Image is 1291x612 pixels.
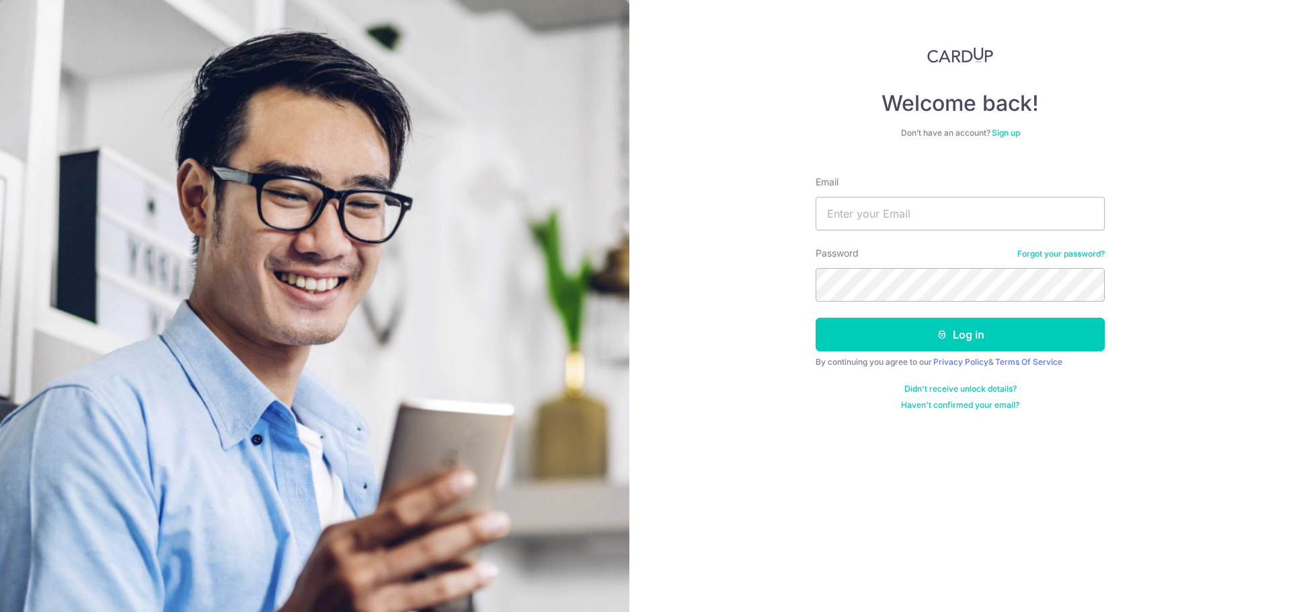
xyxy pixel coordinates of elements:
[901,400,1019,410] a: Haven't confirmed your email?
[816,197,1105,230] input: Enter your Email
[816,175,838,189] label: Email
[927,47,993,63] img: CardUp Logo
[816,247,859,260] label: Password
[816,128,1105,138] div: Don’t have an account?
[992,128,1020,138] a: Sign up
[816,357,1105,367] div: By continuing you agree to our &
[1017,249,1105,259] a: Forgot your password?
[995,357,1062,367] a: Terms Of Service
[904,384,1017,394] a: Didn't receive unlock details?
[816,90,1105,117] h4: Welcome back!
[933,357,988,367] a: Privacy Policy
[816,318,1105,351] button: Log in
